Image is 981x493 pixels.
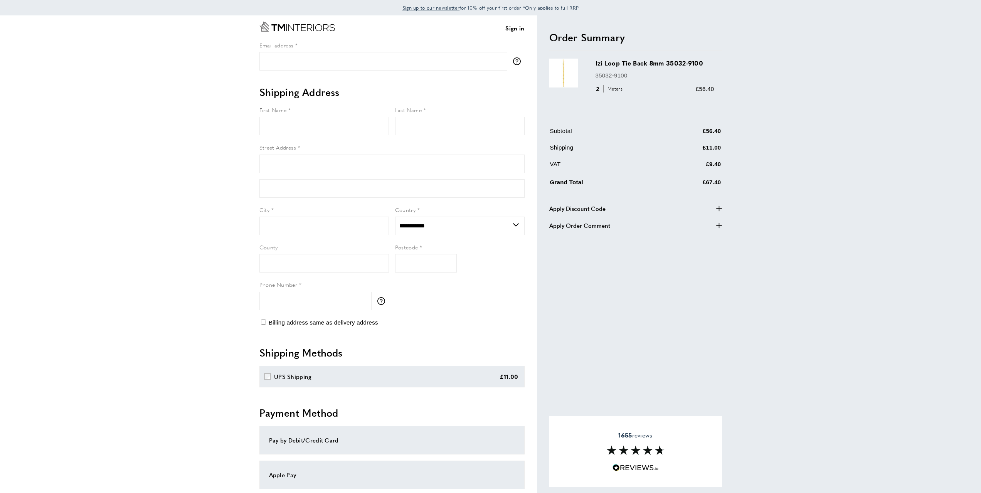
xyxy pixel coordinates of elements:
div: 2 [596,84,625,94]
a: Go to Home page [259,22,335,32]
div: Pay by Debit/Credit Card [269,436,515,445]
input: Billing address same as delivery address [261,320,266,325]
div: UPS Shipping [274,372,312,381]
h2: Payment Method [259,406,525,420]
td: Shipping [550,143,660,158]
a: Sign in [505,24,524,33]
span: Apply Order Comment [549,221,610,230]
td: VAT [550,160,660,175]
td: Grand Total [550,176,660,193]
span: First Name [259,106,287,114]
span: Meters [603,85,624,93]
span: £56.40 [696,86,714,92]
button: More information [513,57,525,65]
span: Last Name [395,106,422,114]
span: Postcode [395,243,418,251]
strong: 1655 [618,431,632,439]
div: £11.00 [500,372,518,381]
span: Street Address [259,143,296,151]
td: £9.40 [660,160,721,175]
div: Apple Pay [269,470,515,480]
span: reviews [618,431,652,439]
img: Izi Loop Tie Back 8mm 35032-9100 [549,59,578,87]
span: Billing address same as delivery address [269,319,378,326]
span: Phone Number [259,281,298,288]
span: Email address [259,41,294,49]
a: Sign up to our newsletter [402,4,460,12]
h2: Shipping Methods [259,346,525,360]
h2: Order Summary [549,30,722,44]
td: £11.00 [660,143,721,158]
img: Reviews section [607,446,665,455]
img: Reviews.io 5 stars [612,464,659,471]
span: Country [395,206,416,214]
button: More information [377,297,389,305]
span: Sign up to our newsletter [402,4,460,11]
td: £56.40 [660,126,721,141]
span: Apply Discount Code [549,204,606,213]
h3: Izi Loop Tie Back 8mm 35032-9100 [596,59,714,67]
span: County [259,243,278,251]
td: Subtotal [550,126,660,141]
span: for 10% off your first order *Only applies to full RRP [402,4,579,11]
h2: Shipping Address [259,85,525,99]
span: City [259,206,270,214]
p: 35032-9100 [596,71,714,80]
td: £67.40 [660,176,721,193]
